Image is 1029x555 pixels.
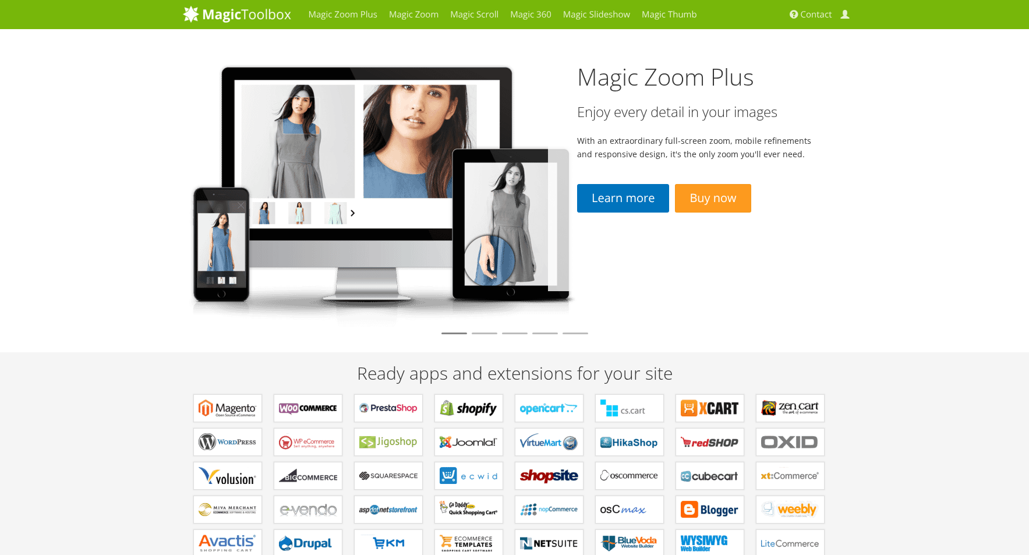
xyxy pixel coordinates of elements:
[434,462,503,490] a: Extensions for ECWID
[199,467,257,485] b: Extensions for Volusion
[199,433,257,451] b: Plugins for WordPress
[199,535,257,552] b: Extensions for Avactis
[520,501,578,518] b: Extensions for nopCommerce
[761,467,819,485] b: Extensions for xt:Commerce
[595,462,664,490] a: Add-ons for osCommerce
[676,496,744,524] a: Extensions for Blogger
[756,394,825,422] a: Plugins for Zen Cart
[359,433,418,451] b: Plugins for Jigoshop
[359,535,418,552] b: Extensions for EKM
[761,433,819,451] b: Extensions for OXID
[193,496,262,524] a: Extensions for Miva Merchant
[354,496,423,524] a: Extensions for AspDotNetStorefront
[761,400,819,417] b: Plugins for Zen Cart
[354,462,423,490] a: Extensions for Squarespace
[520,535,578,552] b: Extensions for NetSuite
[274,462,342,490] a: Apps for Bigcommerce
[520,467,578,485] b: Extensions for ShopSite
[274,428,342,456] a: Plugins for WP e-Commerce
[193,428,262,456] a: Plugins for WordPress
[440,467,498,485] b: Extensions for ECWID
[600,433,659,451] b: Components for HikaShop
[676,462,744,490] a: Plugins for CubeCart
[515,394,584,422] a: Modules for OpenCart
[520,400,578,417] b: Modules for OpenCart
[440,400,498,417] b: Apps for Shopify
[756,462,825,490] a: Extensions for xt:Commerce
[434,496,503,524] a: Extensions for GoDaddy Shopping Cart
[279,400,337,417] b: Plugins for WooCommerce
[681,467,739,485] b: Plugins for CubeCart
[183,55,578,327] img: magiczoomplus2-tablet.png
[600,400,659,417] b: Add-ons for CS-Cart
[440,535,498,552] b: Extensions for ecommerce Templates
[600,535,659,552] b: Extensions for BlueVoda
[359,467,418,485] b: Extensions for Squarespace
[676,394,744,422] a: Modules for X-Cart
[600,501,659,518] b: Add-ons for osCMax
[515,496,584,524] a: Extensions for nopCommerce
[199,400,257,417] b: Extensions for Magento
[681,501,739,518] b: Extensions for Blogger
[577,61,754,93] a: Magic Zoom Plus
[676,428,744,456] a: Components for redSHOP
[279,467,337,485] b: Apps for Bigcommerce
[193,462,262,490] a: Extensions for Volusion
[515,462,584,490] a: Extensions for ShopSite
[279,535,337,552] b: Modules for Drupal
[354,394,423,422] a: Modules for PrestaShop
[756,428,825,456] a: Extensions for OXID
[681,433,739,451] b: Components for redSHOP
[515,428,584,456] a: Components for VirtueMart
[577,134,818,161] p: With an extraordinary full-screen zoom, mobile refinements and responsive design, it's the only z...
[274,394,342,422] a: Plugins for WooCommerce
[595,428,664,456] a: Components for HikaShop
[761,535,819,552] b: Modules for LiteCommerce
[359,400,418,417] b: Modules for PrestaShop
[193,394,262,422] a: Extensions for Magento
[681,400,739,417] b: Modules for X-Cart
[434,428,503,456] a: Components for Joomla
[577,104,818,119] h3: Enjoy every detail in your images
[761,501,819,518] b: Extensions for Weebly
[440,433,498,451] b: Components for Joomla
[595,496,664,524] a: Add-ons for osCMax
[279,433,337,451] b: Plugins for WP e-Commerce
[681,535,739,552] b: Extensions for WYSIWYG
[756,496,825,524] a: Extensions for Weebly
[600,467,659,485] b: Add-ons for osCommerce
[577,184,669,213] a: Learn more
[199,501,257,518] b: Extensions for Miva Merchant
[183,363,847,383] h2: Ready apps and extensions for your site
[520,433,578,451] b: Components for VirtueMart
[434,394,503,422] a: Apps for Shopify
[354,428,423,456] a: Plugins for Jigoshop
[440,501,498,518] b: Extensions for GoDaddy Shopping Cart
[274,496,342,524] a: Extensions for e-vendo
[279,501,337,518] b: Extensions for e-vendo
[183,5,291,23] img: MagicToolbox.com - Image tools for your website
[595,394,664,422] a: Add-ons for CS-Cart
[675,184,751,213] a: Buy now
[801,9,832,20] span: Contact
[359,501,418,518] b: Extensions for AspDotNetStorefront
